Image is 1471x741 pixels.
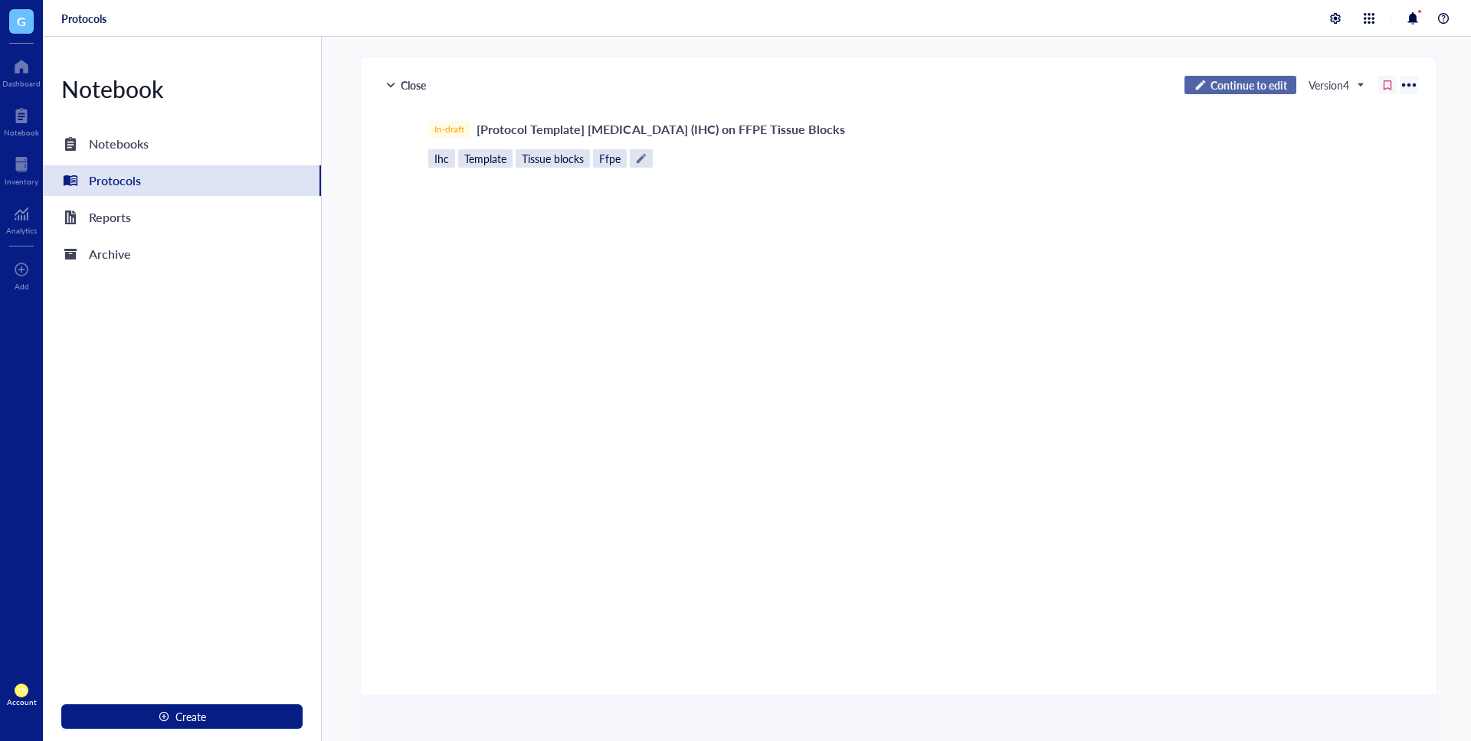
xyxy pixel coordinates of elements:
[2,79,41,88] div: Dashboard
[428,149,455,168] span: Ihc
[89,133,149,155] div: Notebooks
[428,119,1369,140] div: [Protocol Template] [MEDICAL_DATA] (IHC) on FFPE Tissue Blocks
[1211,78,1287,92] span: Continue to edit
[15,282,29,291] div: Add
[43,73,321,104] div: Notebook
[43,202,321,233] a: Reports
[43,239,321,269] a: Archive
[61,11,106,25] a: Protocols
[18,687,25,695] span: LR
[4,103,39,137] a: Notebook
[43,165,321,196] a: Protocols
[175,710,206,723] span: Create
[458,149,513,168] span: Template
[1184,76,1296,94] button: Continue to edit
[4,128,39,137] div: Notebook
[61,704,303,729] button: Create
[17,11,26,31] span: G
[2,54,41,88] a: Dashboard
[89,243,131,265] div: Archive
[516,149,590,168] span: Tissue blocks
[5,177,38,186] div: Inventory
[593,149,627,168] span: Ffpe
[379,76,432,94] div: Close
[1309,78,1363,92] span: Version 4
[6,226,37,235] div: Analytics
[43,129,321,159] a: Notebooks
[5,152,38,186] a: Inventory
[434,124,464,135] div: In-draft
[6,201,37,235] a: Analytics
[89,170,141,191] div: Protocols
[89,207,131,228] div: Reports
[7,697,37,707] div: Account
